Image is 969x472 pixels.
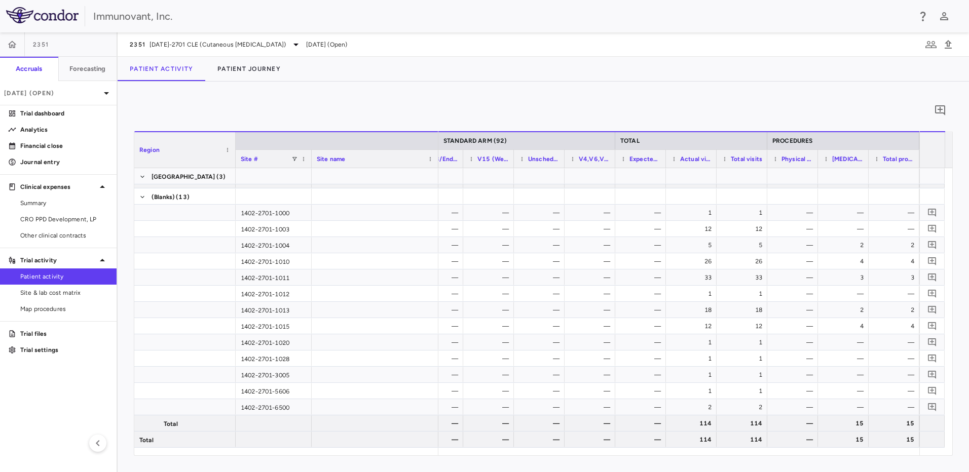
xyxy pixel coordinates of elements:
[205,57,293,81] button: Patient Journey
[152,189,175,205] span: (Blanks)
[620,137,640,144] span: TOTAL
[776,415,813,431] div: —
[472,399,509,415] div: —
[236,237,312,253] div: 1402-2701-1004
[925,400,939,414] button: Add comment
[20,215,108,224] span: CRO PPD Development, LP
[624,350,661,367] div: —
[927,370,937,379] svg: Add comment
[624,431,661,448] div: —
[675,302,712,318] div: 18
[726,431,762,448] div: 114
[236,302,312,318] div: 1402-2701-1013
[776,334,813,350] div: —
[934,104,946,116] svg: Add comment
[236,221,312,237] div: 1402-2701-1003
[675,350,712,367] div: 1
[472,302,509,318] div: —
[878,318,914,334] div: 4
[523,269,560,286] div: —
[574,237,610,253] div: —
[726,302,762,318] div: 18
[925,238,939,252] button: Add comment
[878,253,914,269] div: 4
[472,318,509,334] div: —
[624,383,661,399] div: —
[925,335,939,349] button: Add comment
[624,399,661,415] div: —
[675,286,712,302] div: 1
[878,367,914,383] div: —
[675,253,712,269] div: 26
[523,286,560,302] div: —
[579,155,610,163] span: V4,V6,V7,V8,V10,V11,V12,V14,V16,V17,V18,V19,V20,V21,V22,V23,V24,V25,V26,V27/End of P2/Start of P3...
[776,367,813,383] div: —
[164,416,178,432] span: Total
[878,399,914,415] div: —
[726,415,762,431] div: 114
[422,399,458,415] div: —
[927,208,937,217] svg: Add comment
[726,318,762,334] div: 12
[33,41,49,49] span: 2351
[472,367,509,383] div: —
[422,318,458,334] div: —
[574,431,610,448] div: —
[927,224,937,233] svg: Add comment
[20,329,108,338] p: Trial files
[781,155,813,163] span: Physical Examination (Physical Examination)
[93,9,910,24] div: Immunovant, Inc.
[878,334,914,350] div: —
[523,221,560,237] div: —
[827,237,864,253] div: 2
[927,272,937,282] svg: Add comment
[624,205,661,221] div: —
[776,350,813,367] div: —
[776,286,813,302] div: —
[422,431,458,448] div: —
[675,431,712,448] div: 114
[927,337,937,347] svg: Add comment
[236,399,312,415] div: 1402-2701-6500
[574,399,610,415] div: —
[523,367,560,383] div: —
[472,269,509,286] div: —
[236,318,312,334] div: 1402-2701-1015
[927,353,937,363] svg: Add comment
[827,269,864,286] div: 3
[20,288,108,297] span: Site & lab cost matrix
[675,383,712,399] div: 1
[726,286,762,302] div: 1
[776,221,813,237] div: —
[236,383,312,399] div: 1402-2701-5606
[574,383,610,399] div: —
[574,367,610,383] div: —
[925,351,939,365] button: Add comment
[472,334,509,350] div: —
[675,334,712,350] div: 1
[422,205,458,221] div: —
[931,102,949,119] button: Add comment
[422,302,458,318] div: —
[523,302,560,318] div: —
[675,221,712,237] div: 12
[574,253,610,269] div: —
[927,305,937,314] svg: Add comment
[776,253,813,269] div: —
[20,125,108,134] p: Analytics
[675,367,712,383] div: 1
[878,383,914,399] div: —
[139,146,160,153] span: Region
[422,286,458,302] div: —
[726,221,762,237] div: 12
[827,415,864,431] div: 15
[574,302,610,318] div: —
[776,237,813,253] div: —
[574,205,610,221] div: —
[925,222,939,235] button: Add comment
[422,269,458,286] div: —
[241,155,258,163] span: Site #
[827,350,864,367] div: —
[16,64,42,73] h6: Accruals
[20,199,108,208] span: Summary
